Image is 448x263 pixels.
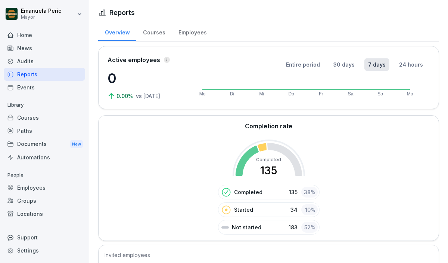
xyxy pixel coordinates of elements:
[311,189,315,195] font: %
[109,9,135,16] font: Reports
[17,198,36,204] font: Groups
[17,114,39,121] font: Courses
[348,91,354,97] text: Sa
[330,58,358,71] button: 30 days
[311,224,315,230] font: %
[333,61,355,68] font: 30 days
[395,58,427,71] button: 24 hours
[286,61,320,68] font: Entire period
[304,224,311,230] font: 52
[304,189,311,195] font: 38
[4,181,85,194] a: Employees
[172,22,213,41] a: Employees
[289,189,298,195] font: 135
[4,81,85,94] a: Events
[17,234,38,241] font: Support
[17,247,39,254] font: Settings
[368,61,386,68] font: 7 days
[234,207,253,213] font: Started
[108,70,116,86] font: 0
[4,42,85,55] a: News
[21,7,47,14] font: Emanuela
[143,29,165,36] font: Courses
[234,189,262,195] font: Completed
[72,141,81,147] font: New
[136,22,172,41] a: Courses
[232,224,261,230] font: Not started
[17,58,34,64] font: Audits
[17,32,32,38] font: Home
[364,58,389,71] button: 7 days
[4,28,85,42] a: Home
[178,29,207,36] font: Employees
[4,111,85,124] a: Courses
[116,93,133,99] font: 0.00%
[199,91,206,97] text: Mo
[17,141,47,147] font: Documents
[105,252,150,258] font: Invited employees
[230,91,234,97] text: Di
[282,58,324,71] button: Entire period
[98,22,136,41] a: Overview
[17,211,43,217] font: Locations
[7,102,24,108] font: Library
[4,124,85,137] a: Paths
[17,184,46,191] font: Employees
[259,91,264,97] text: Mi
[4,151,85,164] a: Automations
[17,128,32,134] font: Paths
[136,93,160,99] font: vs [DATE]
[289,224,298,230] font: 183
[108,56,160,64] font: Active employees
[4,244,85,257] a: Settings
[399,61,423,68] font: 24 hours
[4,55,85,68] a: Audits
[4,194,85,207] a: Groups
[377,91,383,97] text: So
[4,68,85,81] a: Reports
[407,91,413,97] text: Mo
[305,207,311,213] font: 10
[319,91,323,97] text: Fr
[311,207,315,213] font: %
[21,14,35,20] font: Mayor
[105,29,130,36] font: Overview
[17,45,32,51] font: News
[48,7,61,14] font: Peric
[245,122,292,130] font: Completion rate
[289,91,295,97] text: Do
[17,84,35,91] font: Events
[17,71,37,77] font: Reports
[4,207,85,220] a: Locations
[7,172,24,178] font: People
[290,207,298,213] font: 34
[4,137,85,151] a: DocumentsNew
[17,154,50,160] font: Automations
